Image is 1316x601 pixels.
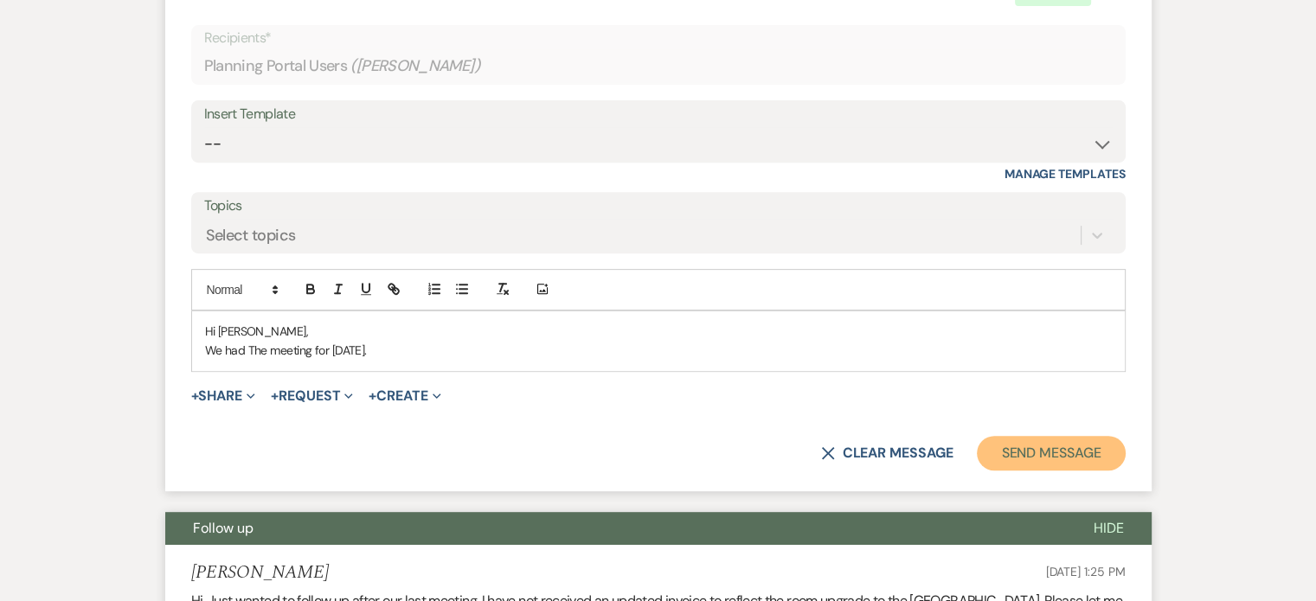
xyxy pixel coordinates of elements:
[350,54,480,78] span: ( [PERSON_NAME] )
[271,389,279,403] span: +
[205,341,1112,360] p: We had The meeting for [DATE].
[205,322,1112,341] p: Hi [PERSON_NAME],
[369,389,376,403] span: +
[1045,564,1125,579] span: [DATE] 1:25 PM
[271,389,353,403] button: Request
[369,389,440,403] button: Create
[1094,519,1124,537] span: Hide
[191,562,329,584] h5: [PERSON_NAME]
[206,223,296,246] div: Select topics
[193,519,254,537] span: Follow up
[191,389,199,403] span: +
[1066,512,1152,545] button: Hide
[977,436,1125,470] button: Send Message
[204,102,1113,127] div: Insert Template
[165,512,1066,545] button: Follow up
[204,194,1113,219] label: Topics
[204,27,1113,49] p: Recipients*
[1005,166,1126,182] a: Manage Templates
[191,389,256,403] button: Share
[821,446,953,460] button: Clear message
[204,49,1113,83] div: Planning Portal Users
